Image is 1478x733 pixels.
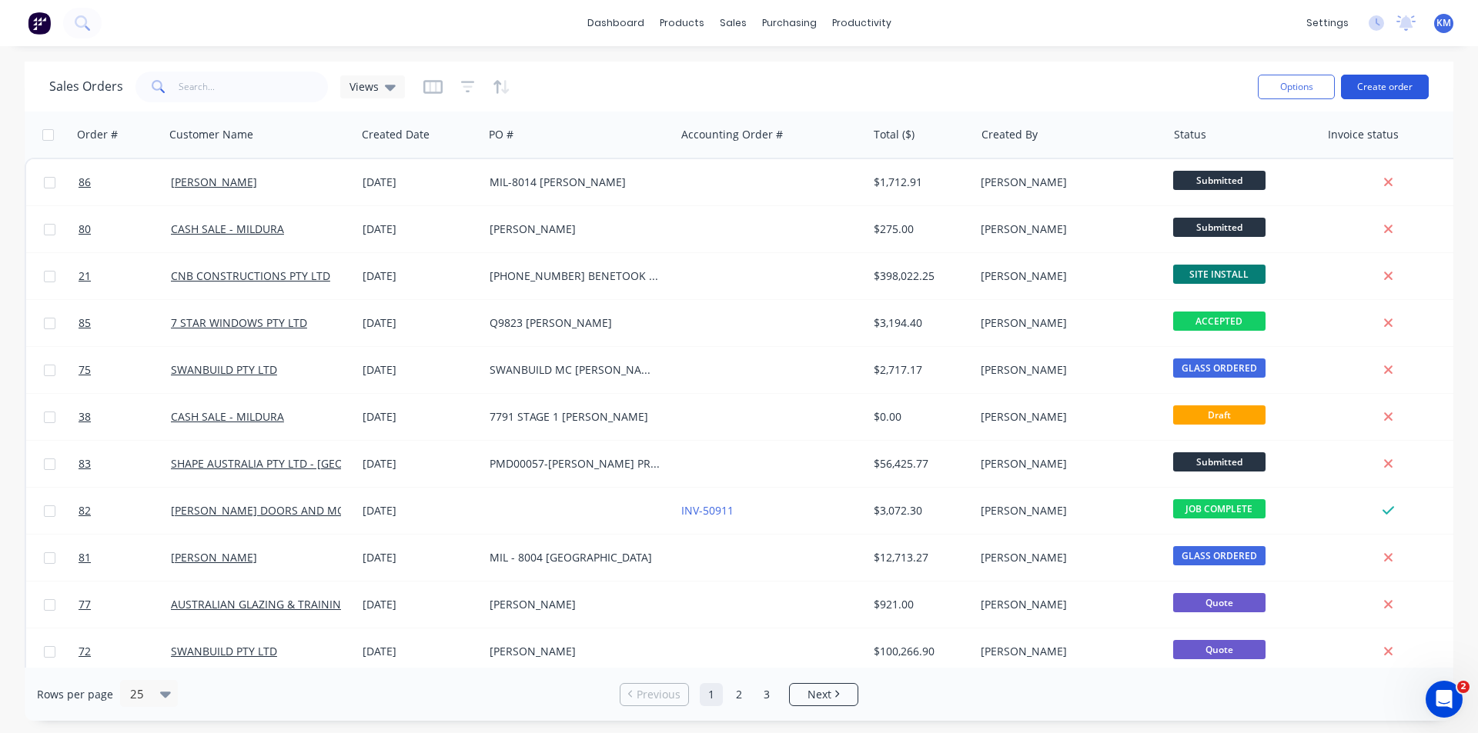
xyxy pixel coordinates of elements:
[490,456,660,471] div: PMD00057-[PERSON_NAME] PROJECT-MIL 3686
[363,315,477,331] div: [DATE]
[1173,593,1266,612] span: Quote
[1173,640,1266,659] span: Quote
[79,550,91,565] span: 81
[727,683,751,706] a: Page 2
[1299,12,1356,35] div: settings
[79,597,91,612] span: 77
[981,409,1152,425] div: [PERSON_NAME]
[808,687,831,702] span: Next
[981,550,1152,565] div: [PERSON_NAME]
[363,409,477,425] div: [DATE]
[700,683,723,706] a: Page 1 is your current page
[490,644,660,659] div: [PERSON_NAME]
[349,78,379,95] span: Views
[490,315,660,331] div: Q9823 [PERSON_NAME]
[171,550,257,565] a: [PERSON_NAME]
[79,253,171,299] a: 21
[489,127,513,142] div: PO #
[363,456,477,471] div: [DATE]
[363,644,477,659] div: [DATE]
[1173,405,1266,425] span: Draft
[79,644,91,659] span: 72
[171,222,284,236] a: CASH SALE - MILDURA
[614,683,864,706] ul: Pagination
[874,268,964,284] div: $398,022.25
[363,362,477,378] div: [DATE]
[79,222,91,237] span: 80
[981,175,1152,190] div: [PERSON_NAME]
[681,127,783,142] div: Accounting Order #
[874,127,915,142] div: Total ($)
[363,550,477,565] div: [DATE]
[1174,127,1206,142] div: Status
[981,127,1038,142] div: Created By
[712,12,754,35] div: sales
[981,644,1152,659] div: [PERSON_NAME]
[874,503,964,518] div: $3,072.30
[981,362,1152,378] div: [PERSON_NAME]
[755,683,778,706] a: Page 3
[28,12,51,35] img: Factory
[580,12,652,35] a: dashboard
[490,222,660,237] div: [PERSON_NAME]
[981,597,1152,612] div: [PERSON_NAME]
[1173,499,1266,518] span: JOB COMPLETE
[79,394,171,440] a: 38
[171,456,423,471] a: SHAPE AUSTRALIA PTY LTD - [GEOGRAPHIC_DATA]
[79,409,91,425] span: 38
[79,300,171,346] a: 85
[79,441,171,487] a: 83
[79,159,171,205] a: 86
[490,362,660,378] div: SWANBUILD MC [PERSON_NAME] 7990
[171,175,257,189] a: [PERSON_NAME]
[681,503,734,518] a: INV-50911
[1328,127,1399,142] div: Invoice status
[171,362,277,377] a: SWANBUILD PTY LTD
[981,222,1152,237] div: [PERSON_NAME]
[79,206,171,252] a: 80
[171,644,277,658] a: SWANBUILD PTY LTD
[363,268,477,284] div: [DATE]
[171,409,284,424] a: CASH SALE - MILDURA
[79,456,91,471] span: 83
[874,409,964,425] div: $0.00
[79,268,91,284] span: 21
[874,362,964,378] div: $2,717.17
[363,222,477,237] div: [DATE]
[49,79,123,94] h1: Sales Orders
[1173,546,1266,565] span: GLASS ORDERED
[1436,16,1451,30] span: KM
[620,687,688,702] a: Previous page
[874,597,964,612] div: $921.00
[874,456,964,471] div: $56,425.77
[171,503,359,518] a: [PERSON_NAME] DOORS AND MORE
[790,687,858,702] a: Next page
[171,315,307,330] a: 7 STAR WINDOWS PTY LTD
[363,503,477,518] div: [DATE]
[874,550,964,565] div: $12,713.27
[1173,218,1266,237] span: Submitted
[874,644,964,659] div: $100,266.90
[77,127,118,142] div: Order #
[490,597,660,612] div: [PERSON_NAME]
[490,175,660,190] div: MIL-8014 [PERSON_NAME]
[874,175,964,190] div: $1,712.91
[79,535,171,581] a: 81
[171,597,443,611] a: AUSTRALIAN GLAZING & TRAINING SERVICES PTY LTD
[363,175,477,190] div: [DATE]
[79,315,91,331] span: 85
[874,315,964,331] div: $3,194.40
[652,12,712,35] div: products
[79,503,91,518] span: 82
[1173,171,1266,190] span: Submitted
[1173,358,1266,378] span: GLASS ORDERED
[79,628,171,675] a: 72
[79,581,171,628] a: 77
[1173,452,1266,471] span: Submitted
[490,550,660,565] div: MIL - 8004 [GEOGRAPHIC_DATA]
[981,268,1152,284] div: [PERSON_NAME]
[169,127,253,142] div: Customer Name
[179,72,329,102] input: Search...
[981,503,1152,518] div: [PERSON_NAME]
[981,456,1152,471] div: [PERSON_NAME]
